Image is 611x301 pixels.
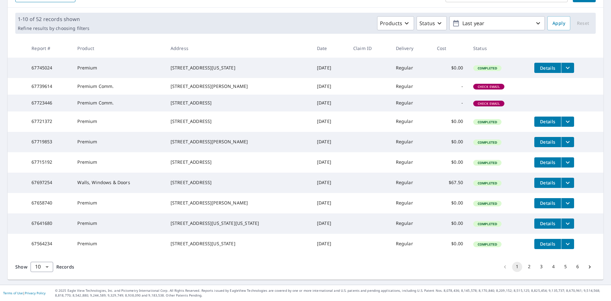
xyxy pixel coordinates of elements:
[538,180,557,186] span: Details
[72,132,165,152] td: Premium
[561,63,574,73] button: filesDropdownBtn-67745024
[391,213,432,234] td: Regular
[3,291,23,295] a: Terms of Use
[561,178,574,188] button: filesDropdownBtn-67697254
[377,16,414,30] button: Products
[165,39,312,58] th: Address
[18,15,89,23] p: 1-10 of 52 records shown
[312,78,348,95] td: [DATE]
[561,157,574,168] button: filesDropdownBtn-67715192
[560,262,571,272] button: Go to page 5
[171,65,307,71] div: [STREET_ADDRESS][US_STATE]
[474,101,504,106] span: Check Email
[538,200,557,206] span: Details
[26,39,72,58] th: Report #
[72,152,165,173] td: Premium
[534,198,561,208] button: detailsBtn-67658740
[547,16,570,30] button: Apply
[391,234,432,254] td: Regular
[432,152,468,173] td: $0.00
[72,95,165,111] td: Premium Comm.
[474,242,501,247] span: Completed
[524,262,534,272] button: Go to page 2
[585,262,595,272] button: Go to next page
[534,239,561,249] button: detailsBtn-67564234
[26,213,72,234] td: 67641680
[432,234,468,254] td: $0.00
[474,120,501,124] span: Completed
[449,16,545,30] button: Last year
[72,234,165,254] td: Premium
[512,262,522,272] button: page 1
[417,16,447,30] button: Status
[171,159,307,165] div: [STREET_ADDRESS]
[72,173,165,193] td: Walls, Windows & Doors
[432,111,468,132] td: $0.00
[391,78,432,95] td: Regular
[171,100,307,106] div: [STREET_ADDRESS]
[432,39,468,58] th: Cost
[171,220,307,226] div: [STREET_ADDRESS][US_STATE][US_STATE]
[312,111,348,132] td: [DATE]
[312,173,348,193] td: [DATE]
[72,193,165,213] td: Premium
[25,291,46,295] a: Privacy Policy
[26,78,72,95] td: 67739614
[171,200,307,206] div: [STREET_ADDRESS][PERSON_NAME]
[534,137,561,147] button: detailsBtn-67719853
[534,63,561,73] button: detailsBtn-67745024
[312,132,348,152] td: [DATE]
[538,159,557,165] span: Details
[391,39,432,58] th: Delivery
[561,198,574,208] button: filesDropdownBtn-67658740
[432,173,468,193] td: $67.50
[26,152,72,173] td: 67715192
[561,239,574,249] button: filesDropdownBtn-67564234
[538,220,557,226] span: Details
[391,152,432,173] td: Regular
[31,258,53,276] div: 10
[312,39,348,58] th: Date
[538,65,557,71] span: Details
[432,213,468,234] td: $0.00
[26,173,72,193] td: 67697254
[561,219,574,229] button: filesDropdownBtn-67641680
[432,58,468,78] td: $0.00
[474,161,501,165] span: Completed
[15,264,27,270] span: Show
[72,58,165,78] td: Premium
[561,137,574,147] button: filesDropdownBtn-67719853
[26,58,72,78] td: 67745024
[499,262,596,272] nav: pagination navigation
[474,140,501,145] span: Completed
[561,117,574,127] button: filesDropdownBtn-67721372
[3,291,46,295] p: |
[312,95,348,111] td: [DATE]
[534,178,561,188] button: detailsBtn-67697254
[474,66,501,70] span: Completed
[534,117,561,127] button: detailsBtn-67721372
[391,58,432,78] td: Regular
[26,111,72,132] td: 67721372
[432,193,468,213] td: $0.00
[548,262,558,272] button: Go to page 4
[432,78,468,95] td: -
[534,219,561,229] button: detailsBtn-67641680
[572,262,583,272] button: Go to page 6
[391,95,432,111] td: Regular
[391,193,432,213] td: Regular
[348,39,391,58] th: Claim ID
[552,19,565,27] span: Apply
[391,173,432,193] td: Regular
[538,241,557,247] span: Details
[72,78,165,95] td: Premium Comm.
[26,234,72,254] td: 67564234
[171,139,307,145] div: [STREET_ADDRESS][PERSON_NAME]
[536,262,546,272] button: Go to page 3
[538,139,557,145] span: Details
[474,222,501,226] span: Completed
[312,58,348,78] td: [DATE]
[55,288,608,298] p: © 2025 Eagle View Technologies, Inc. and Pictometry International Corp. All Rights Reserved. Repo...
[534,157,561,168] button: detailsBtn-67715192
[312,152,348,173] td: [DATE]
